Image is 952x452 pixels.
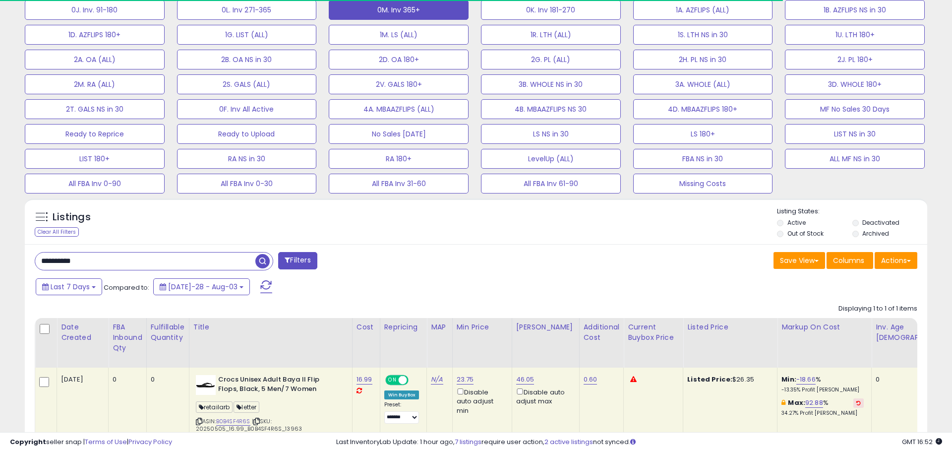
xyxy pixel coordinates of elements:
button: 1S. LTH NS in 30 [633,25,773,45]
button: RA 180+ [329,149,469,169]
span: letter [234,401,259,413]
div: MAP [431,322,448,332]
button: ALL MF NS in 30 [785,149,925,169]
span: Columns [833,256,864,265]
div: % [781,398,864,417]
button: 2B. OA NS in 30 [177,50,317,69]
div: Min Price [457,322,508,332]
button: 3D. WHOLE 180+ [785,74,925,94]
button: 1G. LIST (ALL) [177,25,317,45]
button: 4D. MBAAZFLIPS 180+ [633,99,773,119]
th: The percentage added to the cost of goods (COGS) that forms the calculator for Min & Max prices. [777,318,872,368]
span: retailarb [196,401,233,413]
button: All FBA Inv 0-90 [25,174,165,194]
button: 2H. PL NS in 30 [633,50,773,69]
a: B0B4SF4R6S [216,417,250,426]
a: 92.88 [805,398,823,408]
a: 23.75 [457,375,474,385]
b: Crocs Unisex Adult Baya II Flip Flops, Black, 5 Men/7 Women [218,375,339,396]
b: Max: [788,398,805,407]
button: 2G. PL (ALL) [481,50,621,69]
p: 34.27% Profit [PERSON_NAME] [781,410,864,417]
button: Actions [875,252,917,269]
div: Preset: [384,401,419,424]
p: -13.35% Profit [PERSON_NAME] [781,387,864,393]
button: All FBA Inv 0-30 [177,174,317,194]
button: 1D. AZFLIPS 180+ [25,25,165,45]
label: Archived [862,229,889,238]
div: Disable auto adjust min [457,387,504,415]
button: Missing Costs [633,174,773,194]
label: Deactivated [862,218,899,227]
span: 2025-08-11 16:52 GMT [902,437,942,447]
span: | SKU: 20250505_16.99_B0B4SF4R6S_13963 [196,417,302,432]
div: $26.35 [687,375,770,384]
button: Save View [773,252,825,269]
button: 1M. LS (ALL) [329,25,469,45]
a: 46.05 [516,375,535,385]
span: Last 7 Days [51,282,90,292]
button: Ready to Reprice [25,124,165,144]
div: [DATE] [61,375,101,384]
span: Compared to: [104,283,149,292]
a: Terms of Use [85,437,127,447]
button: 0F. Inv All Active [177,99,317,119]
button: 1R. LTH (ALL) [481,25,621,45]
div: Win BuyBox [384,390,419,399]
button: LS 180+ [633,124,773,144]
span: OFF [407,376,422,385]
button: MF No Sales 30 Days [785,99,925,119]
a: N/A [431,375,443,385]
button: 4B. MBAAZFLIPS NS 30 [481,99,621,119]
div: Repricing [384,322,423,332]
p: Listing States: [777,207,927,216]
a: 0.60 [584,375,597,385]
button: Filters [278,252,317,269]
div: seller snap | | [10,438,172,447]
div: 0 [151,375,181,384]
span: [DATE]-28 - Aug-03 [168,282,238,292]
div: Clear All Filters [35,227,79,237]
button: LIST NS in 30 [785,124,925,144]
button: LS NS in 30 [481,124,621,144]
button: Last 7 Days [36,278,102,295]
button: LevelUp (ALL) [481,149,621,169]
div: Listed Price [687,322,773,332]
button: 2T. GALS NS in 30 [25,99,165,119]
button: All FBA Inv 61-90 [481,174,621,194]
div: % [781,375,864,393]
div: Title [193,322,348,332]
button: Ready to Upload [177,124,317,144]
div: Markup on Cost [781,322,867,332]
button: 2V. GALS 180+ [329,74,469,94]
button: LIST 180+ [25,149,165,169]
a: 2 active listings [544,437,593,447]
button: 3B. WHOLE NS in 30 [481,74,621,94]
div: Additional Cost [584,322,620,343]
div: Last InventoryLab Update: 1 hour ago, require user action, not synced. [336,438,942,447]
button: 2J. PL 180+ [785,50,925,69]
button: 2A. OA (ALL) [25,50,165,69]
b: Min: [781,375,796,384]
div: [PERSON_NAME] [516,322,575,332]
label: Out of Stock [787,229,824,238]
strong: Copyright [10,437,46,447]
div: Date Created [61,322,104,343]
button: FBA NS in 30 [633,149,773,169]
button: 2D. OA 180+ [329,50,469,69]
button: 3A. WHOLE (ALL) [633,74,773,94]
div: Cost [357,322,376,332]
button: No Sales [DATE] [329,124,469,144]
h5: Listings [53,210,91,224]
div: Fulfillable Quantity [151,322,185,343]
label: Active [787,218,806,227]
button: [DATE]-28 - Aug-03 [153,278,250,295]
button: 4A. MBAAZFLIPS (ALL) [329,99,469,119]
button: RA NS in 30 [177,149,317,169]
a: -18.66 [796,375,816,385]
a: Privacy Policy [128,437,172,447]
button: Columns [827,252,873,269]
a: 7 listings [455,437,481,447]
button: 2M. RA (ALL) [25,74,165,94]
div: Displaying 1 to 1 of 1 items [838,304,917,314]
